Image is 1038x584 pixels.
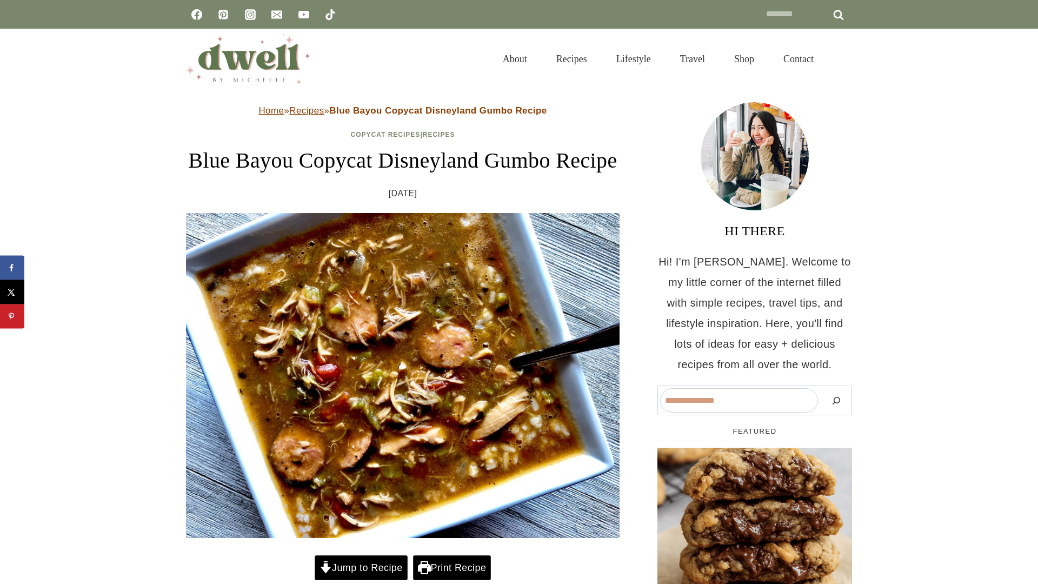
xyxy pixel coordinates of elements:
[657,426,852,437] h5: FEATURED
[389,185,417,202] time: [DATE]
[239,4,261,25] a: Instagram
[186,144,620,177] h1: Blue Bayou Copycat Disneyland Gumbo Recipe
[315,555,408,580] a: Jump to Recipe
[602,40,666,78] a: Lifestyle
[657,251,852,375] p: Hi! I'm [PERSON_NAME]. Welcome to my little corner of the internet filled with simple recipes, tr...
[488,40,542,78] a: About
[488,40,828,78] nav: Primary Navigation
[542,40,602,78] a: Recipes
[351,131,455,138] span: |
[258,105,547,116] span: » »
[212,4,234,25] a: Pinterest
[657,221,852,241] h3: HI THERE
[666,40,720,78] a: Travel
[289,105,324,116] a: Recipes
[266,4,288,25] a: Email
[834,50,852,68] button: View Search Form
[320,4,341,25] a: TikTok
[258,105,284,116] a: Home
[823,388,849,413] button: Search
[720,40,769,78] a: Shop
[329,105,547,116] strong: Blue Bayou Copycat Disneyland Gumbo Recipe
[186,213,620,539] img: Chicken,And,Sausage,Gumbo,In,A,White,Square,Bowl
[769,40,828,78] a: Contact
[413,555,491,580] a: Print Recipe
[186,34,310,84] img: DWELL by michelle
[423,131,455,138] a: Recipes
[351,131,421,138] a: Copycat Recipes
[293,4,315,25] a: YouTube
[186,4,208,25] a: Facebook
